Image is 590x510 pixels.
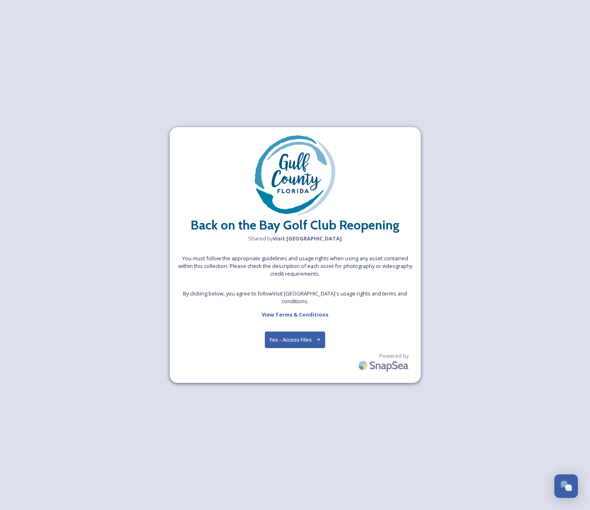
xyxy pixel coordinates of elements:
[379,352,409,360] span: Powered by
[262,310,328,319] a: View Terms & Conditions
[356,356,413,375] img: SnapSea Logo
[248,235,342,242] span: Shared by
[273,235,342,242] strong: Visit [GEOGRAPHIC_DATA]
[191,215,400,235] h2: Back on the Bay Golf Club Reopening
[265,331,326,348] button: Yes - Access Files
[262,311,328,318] strong: View Terms & Conditions
[178,255,413,278] span: You must follow the appropriate guidelines and usage rights when using any asset contained within...
[554,474,578,498] button: Open Chat
[255,135,336,215] img: download%20%282%29.png
[178,290,413,305] span: By clicking below, you agree to follow Visit [GEOGRAPHIC_DATA] 's usage rights and terms and cond...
